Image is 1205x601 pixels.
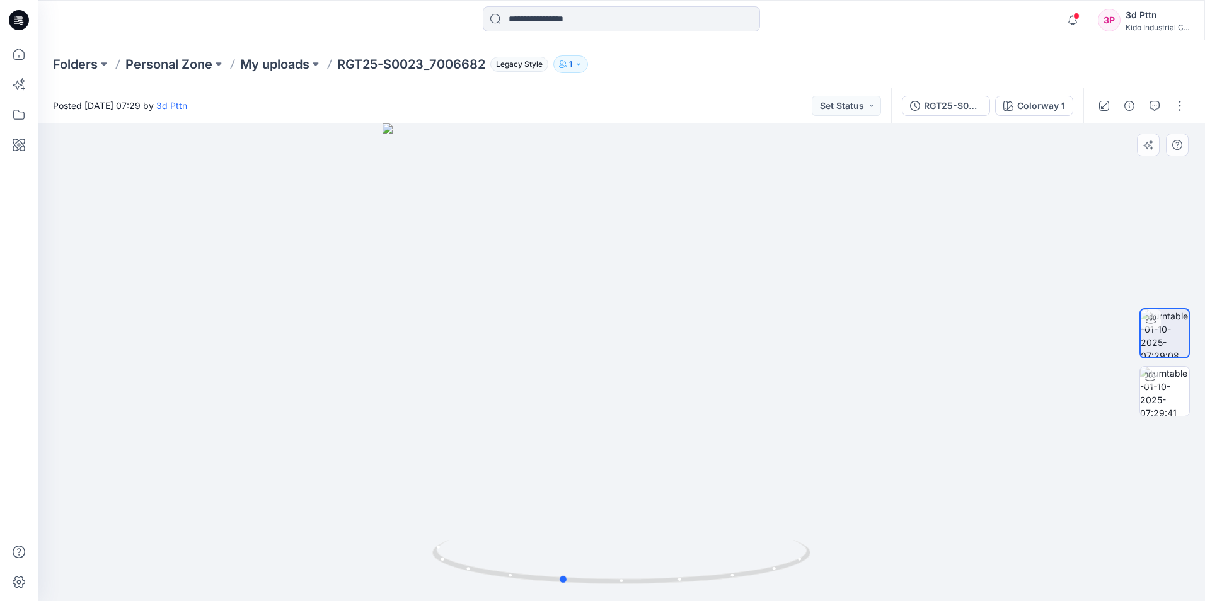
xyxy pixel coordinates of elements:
a: Folders [53,55,98,73]
button: Details [1119,96,1139,116]
div: RGT25-S0023_7006682 [924,99,982,113]
div: Colorway 1 [1017,99,1065,113]
img: turntable-01-10-2025-07:29:41 [1140,367,1189,416]
span: Legacy Style [490,57,548,72]
button: RGT25-S0023_7006682 [902,96,990,116]
a: My uploads [240,55,309,73]
button: Colorway 1 [995,96,1073,116]
button: Legacy Style [485,55,548,73]
div: 3P [1098,9,1121,31]
div: Kido Industrial C... [1126,23,1189,32]
img: turntable-01-10-2025-07:29:08 [1141,309,1189,357]
p: RGT25-S0023_7006682 [337,55,485,73]
p: 1 [569,57,572,71]
a: Personal Zone [125,55,212,73]
button: 1 [553,55,588,73]
span: Posted [DATE] 07:29 by [53,99,187,112]
div: 3d Pttn [1126,8,1189,23]
a: 3d Pttn [156,100,187,111]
